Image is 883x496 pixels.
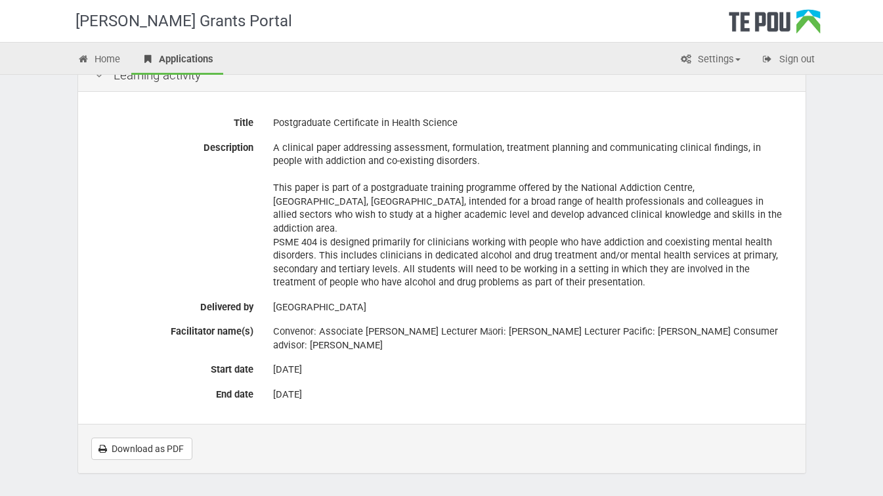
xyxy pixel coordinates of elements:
label: Delivered by [85,296,263,314]
a: Download as PDF [91,438,192,460]
a: Applications [131,46,223,75]
a: Settings [670,46,750,75]
div: Te Pou Logo [729,9,821,42]
a: Home [68,46,131,75]
label: Description [85,136,263,155]
label: Facilitator name(s) [85,320,263,339]
div: [DATE] [273,383,789,406]
div: Learning activity [78,59,806,93]
div: [GEOGRAPHIC_DATA] [273,296,789,319]
label: End date [85,383,263,402]
div: Convenor: Associate [PERSON_NAME] Lecturer Māori: [PERSON_NAME] Lecturer Pacific: [PERSON_NAME] C... [273,320,789,356]
label: Title [85,112,263,130]
div: Postgraduate Certificate in Health Science [273,112,789,134]
div: [DATE] [273,358,789,381]
a: Sign out [752,46,825,75]
label: Start date [85,358,263,377]
div: A clinical paper addressing assessment, formulation, treatment planning and communicating clinica... [273,136,789,294]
